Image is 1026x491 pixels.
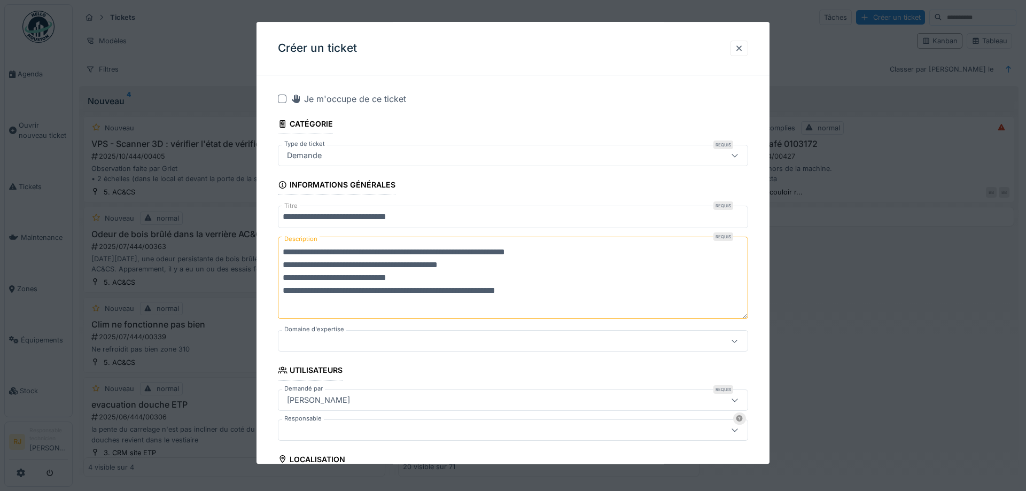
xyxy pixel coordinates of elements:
div: Requis [713,202,733,211]
div: Demande [283,150,326,161]
label: Demandé par [282,384,325,393]
label: Responsable [282,414,324,423]
label: Type de ticket [282,139,327,149]
label: Domaine d'expertise [282,325,346,334]
div: Requis [713,385,733,394]
label: Titre [282,202,300,211]
label: Description [282,233,320,246]
div: Requis [713,233,733,241]
div: Catégorie [278,116,333,134]
div: Utilisateurs [278,363,343,381]
h3: Créer un ticket [278,42,357,55]
div: [PERSON_NAME] [283,394,354,406]
div: Informations générales [278,177,395,195]
div: Je m'occupe de ce ticket [291,92,406,105]
div: Requis [713,141,733,149]
div: Localisation [278,451,345,470]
